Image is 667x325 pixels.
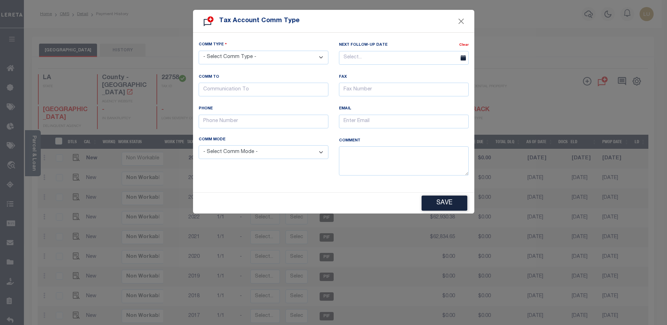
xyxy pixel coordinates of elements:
button: Save [422,196,467,211]
label: Comment [339,138,360,144]
input: Phone Number [199,115,328,128]
label: Phone [199,106,213,112]
label: Email [339,106,351,112]
label: Comm Type [199,41,227,48]
input: Select... [339,51,469,65]
input: Fax Number [339,83,469,96]
label: Comm To [199,74,219,80]
label: Next Follow-Up Date [339,42,387,48]
label: Fax [339,74,347,80]
input: Enter Email [339,115,469,128]
label: Comm Mode [199,137,225,143]
a: Clear [459,43,469,47]
input: Communication To [199,83,328,96]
